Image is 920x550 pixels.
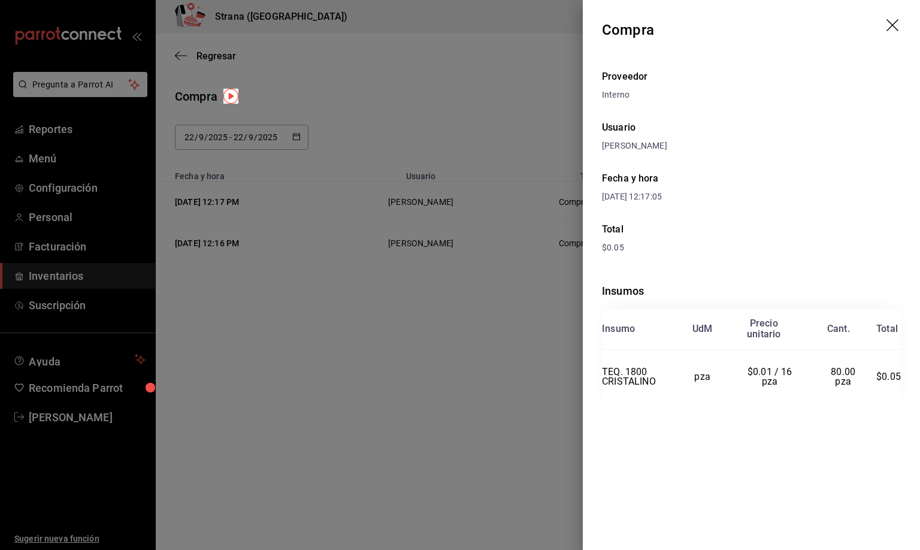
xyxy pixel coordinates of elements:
div: Insumos [602,283,901,299]
div: Precio unitario [747,318,780,340]
div: Total [876,324,898,334]
td: TEQ. 1800 CRISTALINO [602,350,675,404]
div: UdM [692,324,713,334]
div: Fecha y hora [602,171,752,186]
div: Proveedor [602,69,901,84]
div: Total [602,222,901,237]
div: [PERSON_NAME] [602,140,901,152]
span: $0.05 [876,371,901,382]
span: $0.01 / 16 pza [747,366,795,387]
span: 80.00 pza [831,366,858,387]
button: drag [886,19,901,34]
div: Compra [602,19,654,41]
div: Usuario [602,120,901,135]
div: Cant. [827,324,850,334]
span: $0.05 [602,243,624,252]
div: Interno [602,89,901,101]
div: Insumo [602,324,635,334]
img: Tooltip marker [223,89,238,104]
td: pza [675,350,730,404]
div: [DATE] 12:17:05 [602,191,752,203]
